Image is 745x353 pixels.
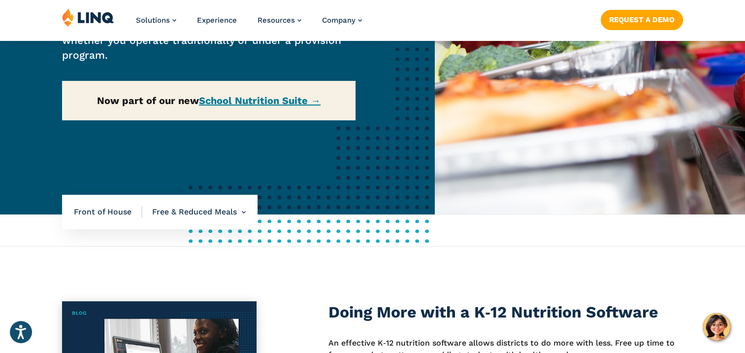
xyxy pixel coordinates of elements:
[136,16,176,25] a: Solutions
[328,301,683,323] h3: Doing More with a K‑12 Nutrition Software
[97,95,321,106] strong: Now part of our new
[703,313,730,341] button: Hello, have a question? Let’s chat.
[136,8,362,40] nav: Primary Navigation
[74,207,142,217] span: Front of House
[601,10,683,30] a: Request a Demo
[258,16,301,25] a: Resources
[62,8,114,27] img: LINQ | K‑12 Software
[142,195,246,229] li: Free & Reduced Meals
[258,16,295,25] span: Resources
[322,16,362,25] a: Company
[197,16,237,25] a: Experience
[601,8,683,30] nav: Button Navigation
[322,16,356,25] span: Company
[136,16,170,25] span: Solutions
